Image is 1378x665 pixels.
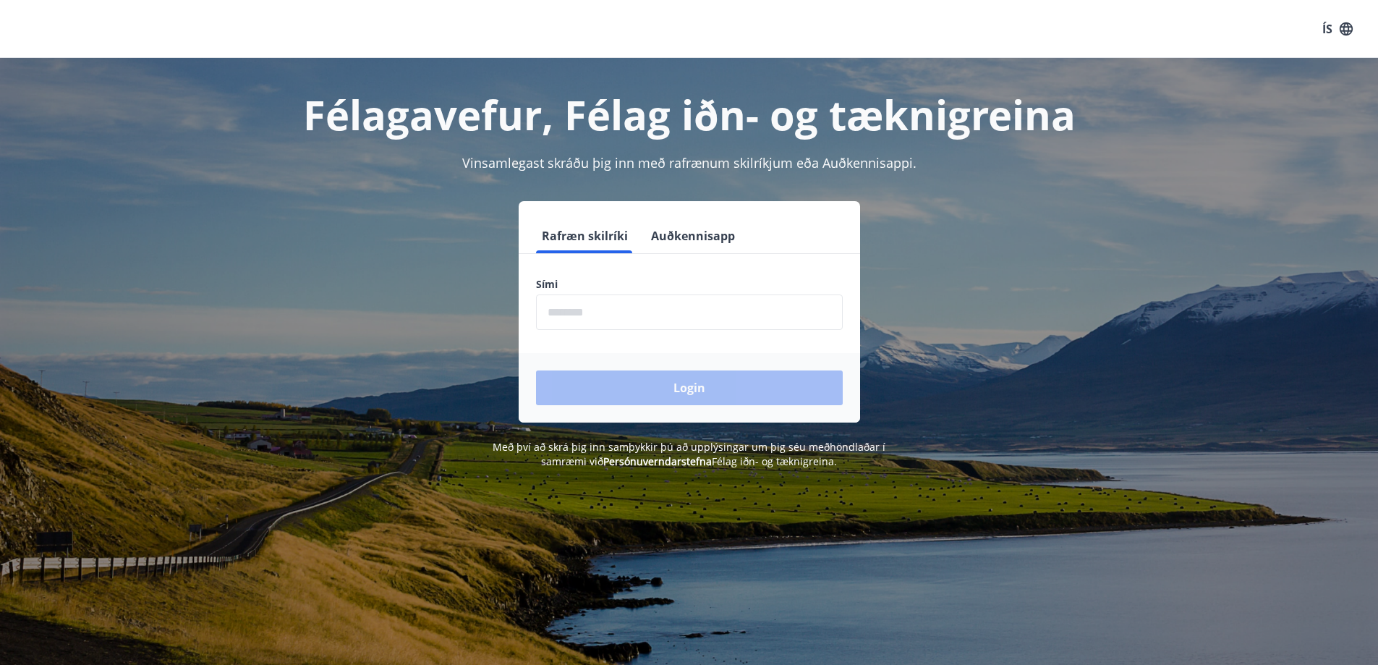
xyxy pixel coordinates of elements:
button: ÍS [1314,16,1361,42]
button: Rafræn skilríki [536,219,634,253]
span: Vinsamlegast skráðu þig inn með rafrænum skilríkjum eða Auðkennisappi. [462,154,916,171]
button: Auðkennisapp [645,219,741,253]
span: Með því að skrá þig inn samþykkir þú að upplýsingar um þig séu meðhöndlaðar í samræmi við Félag i... [493,440,885,468]
label: Sími [536,277,843,292]
h1: Félagavefur, Félag iðn- og tæknigreina [186,87,1193,142]
a: Persónuverndarstefna [603,454,712,468]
